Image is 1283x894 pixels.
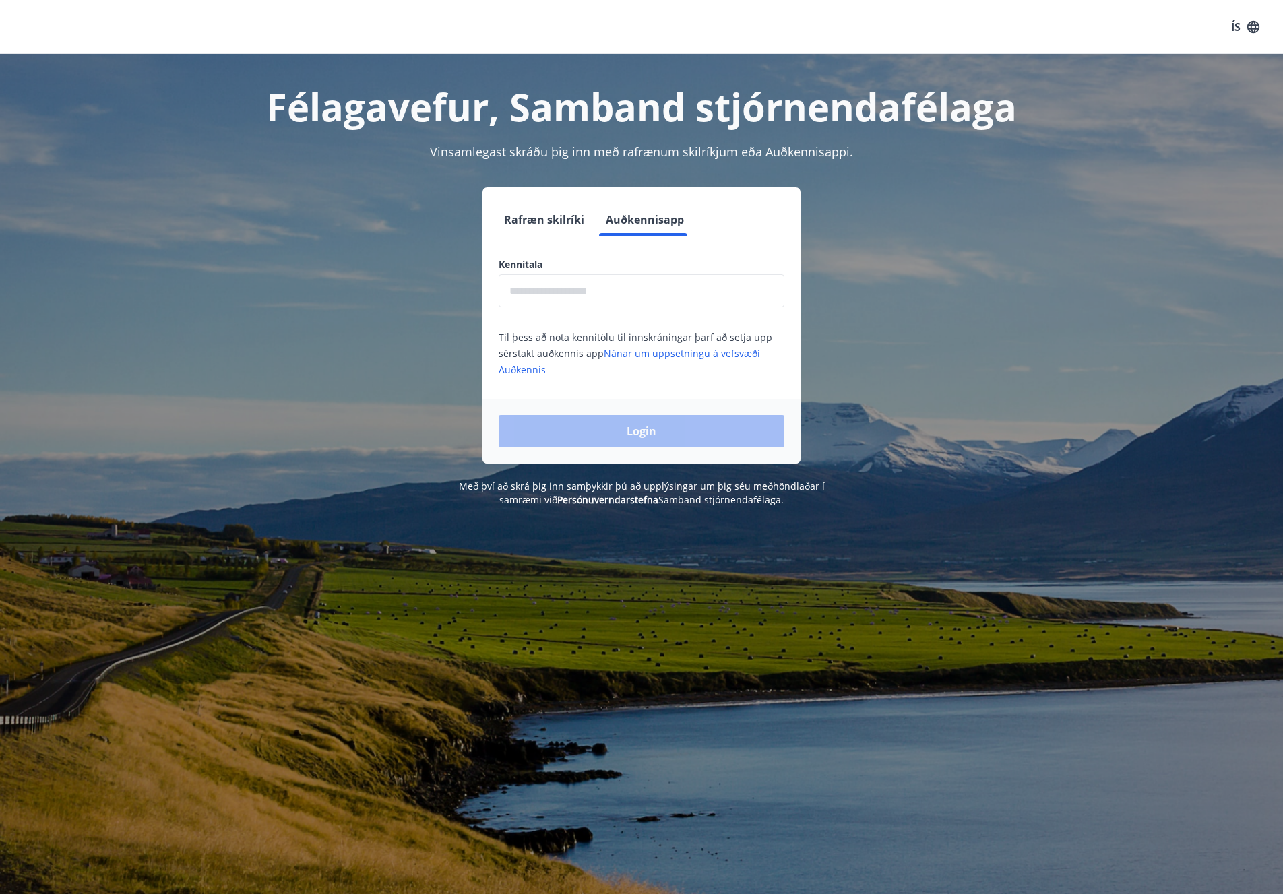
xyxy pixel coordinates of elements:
label: Kennitala [499,258,784,272]
button: Rafræn skilríki [499,203,590,236]
span: Til þess að nota kennitölu til innskráningar þarf að setja upp sérstakt auðkennis app [499,331,772,376]
h1: Félagavefur, Samband stjórnendafélaga [173,81,1110,132]
button: ÍS [1224,15,1267,39]
a: Persónuverndarstefna [557,493,658,506]
button: Auðkennisapp [600,203,689,236]
span: Vinsamlegast skráðu þig inn með rafrænum skilríkjum eða Auðkennisappi. [430,143,853,160]
a: Nánar um uppsetningu á vefsvæði Auðkennis [499,347,760,376]
span: Með því að skrá þig inn samþykkir þú að upplýsingar um þig séu meðhöndlaðar í samræmi við Samband... [459,480,825,506]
